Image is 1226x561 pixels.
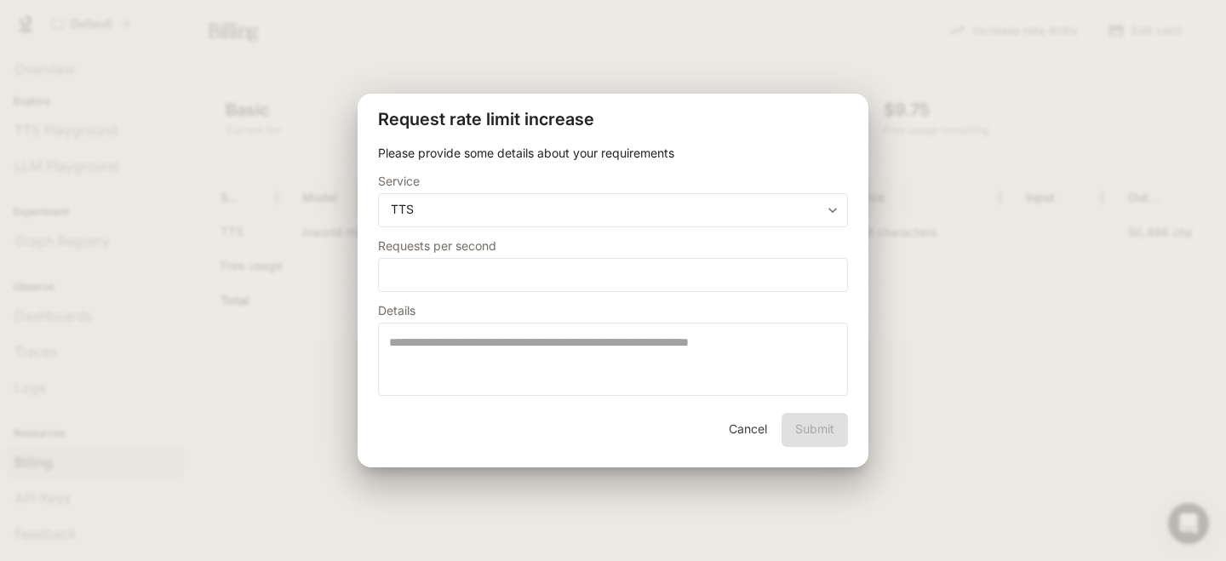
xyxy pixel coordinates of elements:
[378,240,496,252] p: Requests per second
[378,145,848,162] p: Please provide some details about your requirements
[378,305,415,317] p: Details
[378,175,420,187] p: Service
[720,413,775,447] button: Cancel
[358,94,868,145] h2: Request rate limit increase
[379,201,847,218] div: TTS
